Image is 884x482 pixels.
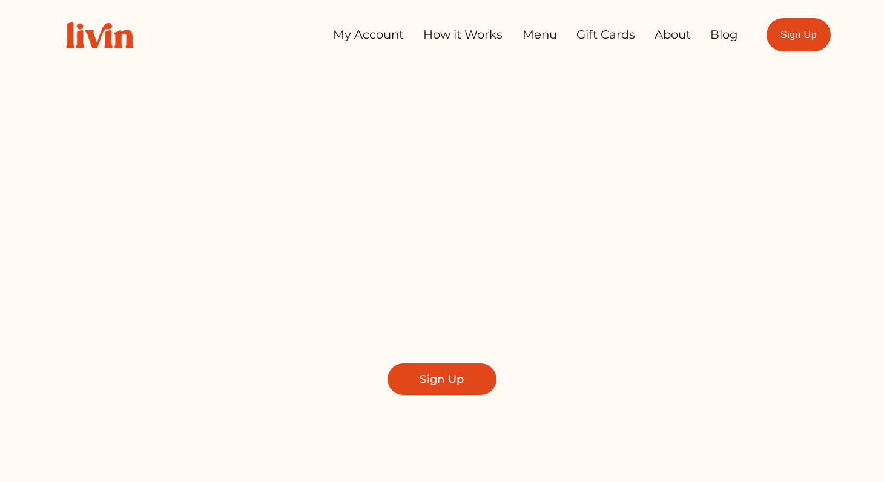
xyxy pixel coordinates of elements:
[655,23,691,47] a: About
[333,23,404,47] a: My Account
[423,23,503,47] a: How it Works
[523,23,557,47] a: Menu
[244,272,641,324] span: Find a local chef who prepares customized, healthy meals in your kitchen
[53,9,147,61] img: Livin
[710,23,738,47] a: Blog
[576,23,635,47] a: Gift Cards
[388,363,496,395] a: Sign Up
[164,142,731,252] span: Let us Take Dinner off Your Plate
[767,18,831,51] a: Sign Up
